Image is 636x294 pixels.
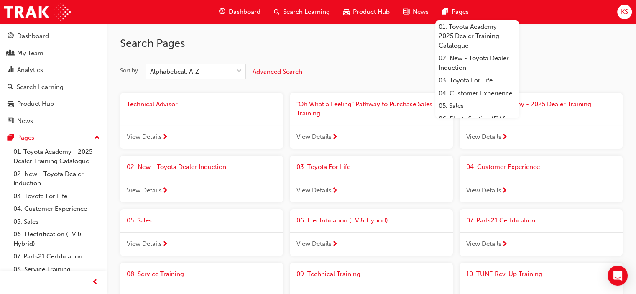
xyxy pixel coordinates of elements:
a: 06. Electrification (EV & Hybrid)View Details [290,209,453,256]
div: Dashboard [17,31,49,41]
span: View Details [296,132,332,142]
a: 02. New - Toyota Dealer Induction [10,168,103,190]
a: news-iconNews [396,3,435,20]
span: 07. Parts21 Certification [466,217,535,224]
span: View Details [466,132,501,142]
span: chart-icon [8,66,14,74]
div: Alphabetical: A-Z [150,67,199,77]
span: down-icon [236,66,242,77]
span: prev-icon [92,277,98,288]
span: View Details [296,239,332,249]
span: Dashboard [229,7,261,17]
a: 04. Customer Experience [435,87,519,100]
span: KS [621,7,628,17]
a: 06. Electrification (EV & Hybrid) [435,112,519,135]
span: search-icon [274,7,280,17]
span: 09. Technical Training [296,270,360,278]
span: next-icon [332,241,338,248]
span: next-icon [501,134,508,141]
span: View Details [466,186,501,195]
span: 03. Toyota For Life [296,163,350,171]
button: Advanced Search [253,64,302,79]
span: next-icon [332,134,338,141]
div: Product Hub [17,99,54,109]
button: Pages [3,130,103,146]
a: 08. Service Training [10,263,103,276]
span: next-icon [162,134,168,141]
span: 04. Customer Experience [466,163,540,171]
span: pages-icon [442,7,448,17]
div: Sort by [120,66,138,75]
a: 05. Sales [435,100,519,112]
a: pages-iconPages [435,3,475,20]
span: View Details [127,239,162,249]
div: Analytics [17,65,43,75]
a: 04. Customer Experience [10,202,103,215]
span: car-icon [343,7,350,17]
div: Search Learning [17,82,64,92]
a: "Oh What a Feeling" Pathway to Purchase Sales TrainingView Details [290,93,453,149]
h2: Search Pages [120,37,623,50]
span: next-icon [501,187,508,195]
a: 05. SalesView Details [120,209,283,256]
a: car-iconProduct Hub [337,3,396,20]
span: guage-icon [219,7,225,17]
img: Trak [4,3,71,21]
a: My Team [3,46,103,61]
div: Open Intercom Messenger [608,266,628,286]
span: 08. Service Training [127,270,184,278]
a: 04. Customer ExperienceView Details [460,156,623,202]
a: 02. New - Toyota Dealer Induction [435,52,519,74]
span: next-icon [332,187,338,195]
span: Search Learning [283,7,330,17]
div: My Team [17,49,43,58]
button: DashboardMy TeamAnalyticsSearch LearningProduct HubNews [3,27,103,130]
a: 01. Toyota Academy - 2025 Dealer Training CatalogueView Details [460,93,623,149]
span: View Details [466,239,501,249]
span: 06. Electrification (EV & Hybrid) [296,217,388,224]
span: next-icon [162,187,168,195]
a: Product Hub [3,96,103,112]
span: search-icon [8,84,13,91]
a: 03. Toyota For Life [435,74,519,87]
span: View Details [127,132,162,142]
a: guage-iconDashboard [212,3,267,20]
span: up-icon [94,133,100,143]
a: 07. Parts21 Certification [10,250,103,263]
span: 10. TUNE Rev-Up Training [466,270,542,278]
span: 05. Sales [127,217,152,224]
span: 02. New - Toyota Dealer Induction [127,163,226,171]
span: Advanced Search [253,68,302,75]
a: Dashboard [3,28,103,44]
a: 03. Toyota For Life [10,190,103,203]
button: KS [617,5,632,19]
a: Search Learning [3,79,103,95]
span: car-icon [8,100,14,108]
a: Technical AdvisorView Details [120,93,283,149]
div: News [17,116,33,126]
span: 01. Toyota Academy - 2025 Dealer Training Catalogue [466,100,591,118]
span: next-icon [501,241,508,248]
a: 01. Toyota Academy - 2025 Dealer Training Catalogue [10,146,103,168]
span: guage-icon [8,33,14,40]
span: View Details [296,186,332,195]
a: 06. Electrification (EV & Hybrid) [10,228,103,250]
a: Analytics [3,62,103,78]
span: Product Hub [353,7,390,17]
a: 02. New - Toyota Dealer InductionView Details [120,156,283,202]
a: search-iconSearch Learning [267,3,337,20]
span: news-icon [8,118,14,125]
span: View Details [127,186,162,195]
span: news-icon [403,7,409,17]
span: News [413,7,429,17]
span: pages-icon [8,134,14,142]
div: Pages [17,133,34,143]
span: "Oh What a Feeling" Pathway to Purchase Sales Training [296,100,432,118]
a: 03. Toyota For LifeView Details [290,156,453,202]
span: people-icon [8,50,14,57]
span: Pages [452,7,469,17]
span: Technical Advisor [127,100,178,108]
a: 01. Toyota Academy - 2025 Dealer Training Catalogue [435,20,519,52]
